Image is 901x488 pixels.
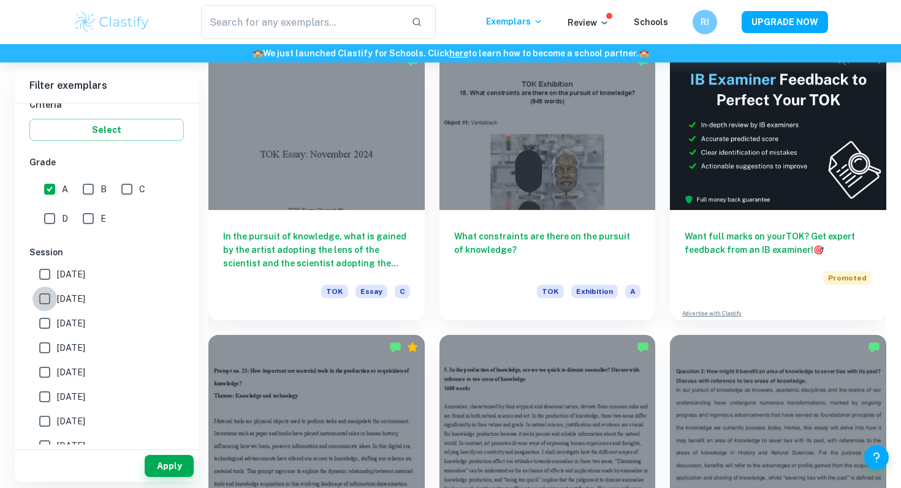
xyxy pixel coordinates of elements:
span: D [62,212,68,225]
span: A [62,182,68,196]
span: 🎯 [813,245,824,255]
a: What constraints are there on the pursuit of knowledge?TOKExhibitionA [439,48,656,320]
img: Marked [868,341,880,353]
h6: What constraints are there on the pursuit of knowledge? [454,230,641,270]
img: Thumbnail [670,48,886,210]
button: Select [29,119,184,141]
h6: Criteria [29,98,184,111]
span: [DATE] [57,390,85,404]
button: Apply [145,455,194,477]
img: Clastify logo [73,10,151,34]
span: Promoted [823,271,872,285]
h6: In the pursuit of knowledge, what is gained by the artist adopting the lens of the scientist and ... [223,230,410,270]
img: Marked [637,341,649,353]
span: [DATE] [57,268,85,281]
h6: Filter exemplars [15,69,199,103]
p: Review [568,16,609,29]
span: [DATE] [57,439,85,452]
h6: RI [698,15,712,29]
a: here [449,48,468,58]
span: Exhibition [571,285,618,298]
span: B [101,182,107,196]
div: Premium [406,341,419,353]
span: Essay [355,285,387,298]
span: 🏫 [639,48,649,58]
a: Want full marks on yourTOK? Get expert feedback from an IB examiner!PromotedAdvertise with Clastify [670,48,886,320]
span: [DATE] [57,341,85,355]
span: [DATE] [57,317,85,330]
span: [DATE] [57,366,85,379]
button: UPGRADE NOW [742,11,828,33]
span: 🏫 [253,48,263,58]
img: Marked [389,341,401,353]
a: In the pursuit of knowledge, what is gained by the artist adopting the lens of the scientist and ... [208,48,425,320]
span: [DATE] [57,415,85,428]
input: Search for any exemplars... [201,5,401,39]
span: C [139,182,145,196]
span: TOK [537,285,564,298]
a: Schools [634,17,668,27]
span: [DATE] [57,292,85,306]
h6: Want full marks on your TOK ? Get expert feedback from an IB examiner! [685,230,872,257]
h6: Session [29,246,184,259]
span: A [625,285,641,298]
button: RI [693,10,717,34]
h6: We just launched Clastify for Schools. Click to learn how to become a school partner. [2,47,899,60]
a: Advertise with Clastify [682,309,742,318]
h6: Grade [29,156,184,169]
span: C [395,285,410,298]
span: E [101,212,106,225]
span: TOK [321,285,348,298]
p: Exemplars [486,15,543,28]
button: Help and Feedback [864,445,889,470]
